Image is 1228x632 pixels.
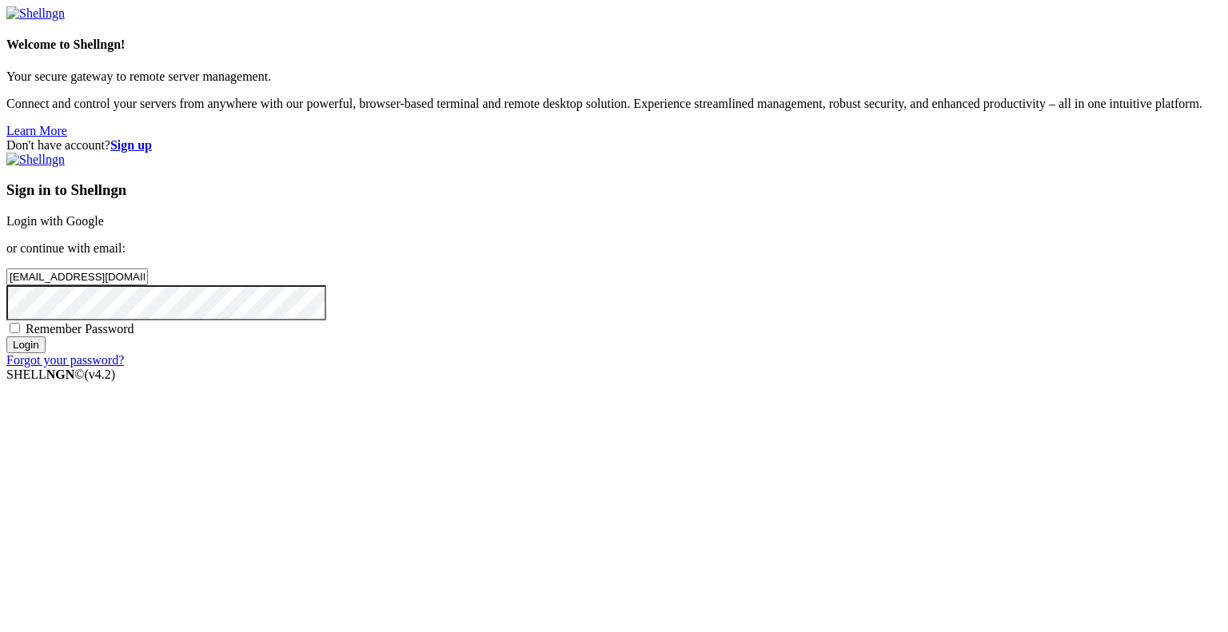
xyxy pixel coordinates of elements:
[85,368,116,381] span: 4.2.0
[26,322,134,336] span: Remember Password
[6,153,65,167] img: Shellngn
[6,268,148,285] input: Email address
[6,353,124,367] a: Forgot your password?
[6,241,1222,256] p: or continue with email:
[110,138,152,152] a: Sign up
[6,97,1222,111] p: Connect and control your servers from anywhere with our powerful, browser-based terminal and remo...
[6,181,1222,199] h3: Sign in to Shellngn
[6,70,1222,84] p: Your secure gateway to remote server management.
[6,336,46,353] input: Login
[6,38,1222,52] h4: Welcome to Shellngn!
[6,138,1222,153] div: Don't have account?
[6,124,67,137] a: Learn More
[6,6,65,21] img: Shellngn
[46,368,75,381] b: NGN
[6,214,104,228] a: Login with Google
[6,368,115,381] span: SHELL ©
[10,323,20,333] input: Remember Password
